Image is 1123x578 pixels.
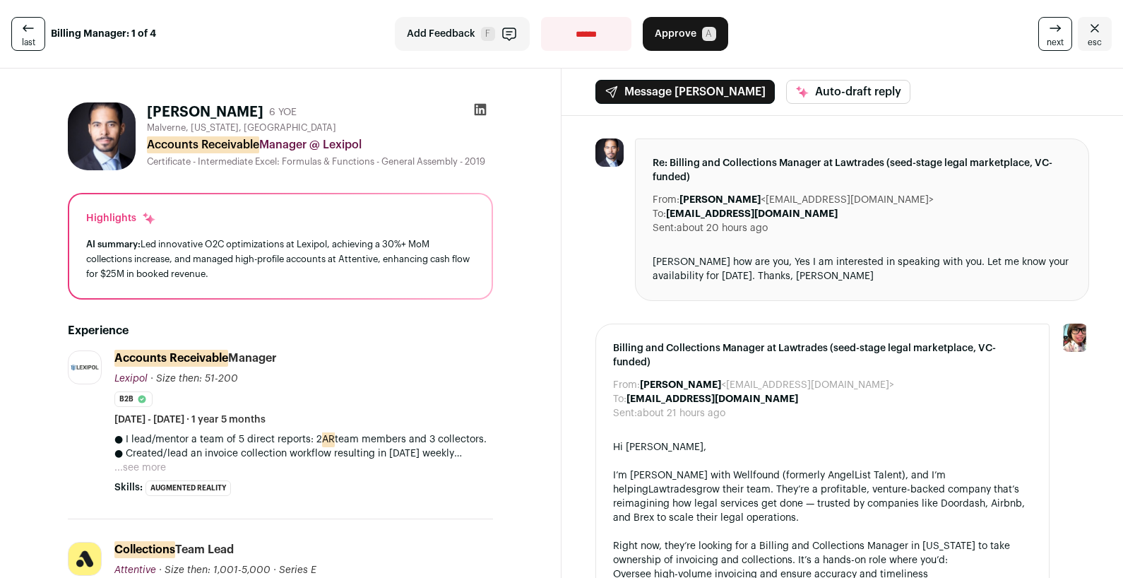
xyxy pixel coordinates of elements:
p: ● Created/lead an invoice collection workflow resulting in [DATE] weekly customer emails sent out... [114,447,493,461]
span: Skills: [114,480,143,495]
span: Lexipol [114,374,148,384]
dd: about 21 hours ago [637,406,725,420]
mark: Accounts Receivable [147,136,259,153]
span: next [1047,37,1064,48]
span: AI summary: [86,240,141,249]
li: B2B [114,391,153,407]
p: ● I lead/mentor a team of 5 direct reports: 2 team members and 3 collectors. [114,432,493,447]
img: 14759586-medium_jpg [1061,324,1089,352]
dt: Sent: [613,406,637,420]
span: Add Feedback [407,27,475,41]
b: [PERSON_NAME] [640,380,721,390]
div: Manager [114,350,277,366]
div: Led innovative O2C optimizations at Lexipol, achieving a 30%+ MoM collections increase, and manag... [86,237,475,281]
dd: <[EMAIL_ADDRESS][DOMAIN_NAME]> [679,193,934,207]
img: 93daf02c0c45c0cb0d5a52ad4847f33b9c70a476c47a7f48744be4f9583aeafa.png [69,543,101,575]
dt: From: [653,193,679,207]
div: Right now, they’re looking for a Billing and Collections Manager in [US_STATE] to take ownership ... [613,539,1032,567]
span: Attentive [114,565,156,575]
b: [EMAIL_ADDRESS][DOMAIN_NAME] [626,394,798,404]
span: A [702,27,716,41]
h1: [PERSON_NAME] [147,102,263,122]
span: esc [1088,37,1102,48]
span: [DATE] - [DATE] · 1 year 5 months [114,413,266,427]
mark: Collections [114,541,175,558]
span: Re: Billing and Collections Manager at Lawtrades (seed-stage legal marketplace, VC-funded) [653,156,1071,184]
mark: AR [322,432,335,447]
h2: Experience [68,322,493,339]
div: Hi [PERSON_NAME], [613,440,1032,454]
a: next [1038,17,1072,51]
button: Message [PERSON_NAME] [595,80,775,104]
span: F [481,27,495,41]
dd: <[EMAIL_ADDRESS][DOMAIN_NAME]> [640,378,894,392]
b: [EMAIL_ADDRESS][DOMAIN_NAME] [666,209,838,219]
dd: about 20 hours ago [677,221,768,235]
a: last [11,17,45,51]
button: Add Feedback F [395,17,530,51]
span: · Size then: 51-200 [150,374,238,384]
strong: Billing Manager: 1 of 4 [51,27,156,41]
img: 19b496e97f398a69975f9f135123c530917c87bdad2adf102b7db14a9ffd4091.png [69,362,101,373]
button: Approve A [643,17,728,51]
dt: Sent: [653,221,677,235]
span: Billing and Collections Manager at Lawtrades (seed-stage legal marketplace, VC-funded) [613,341,1032,370]
img: 809fadc5d5e8eb4e2de5b083437cc54d1336ee02e0cd28d7caccf3e7d7737f17.jpg [68,102,136,170]
a: Close [1078,17,1112,51]
div: 6 YOE [269,105,297,119]
a: Lawtrades [648,485,696,495]
b: [PERSON_NAME] [679,195,761,205]
button: ...see more [114,461,166,475]
div: I’m [PERSON_NAME] with Wellfound (formerly AngelList Talent), and I’m helping grow their team. Th... [613,468,1032,525]
span: Series E [279,565,316,575]
dt: To: [653,207,666,221]
div: Team Lead [114,542,234,558]
div: Certificate - Intermediate Excel: Formulas & Functions - General Assembly - 2019 [147,156,493,167]
span: Malverne, [US_STATE], [GEOGRAPHIC_DATA] [147,122,336,134]
dt: From: [613,378,640,392]
div: Manager @ Lexipol [147,136,493,153]
span: · Size then: 1,001-5,000 [159,565,271,575]
mark: Accounts Receivable [114,350,228,367]
li: Augmented Reality [145,480,231,496]
div: Highlights [86,211,156,225]
div: [PERSON_NAME] how are you, Yes I am interested in speaking with you. Let me know your availabilit... [653,255,1071,283]
button: Auto-draft reply [786,80,910,104]
dt: To: [613,392,626,406]
span: last [22,37,35,48]
span: Approve [655,27,696,41]
span: · [273,563,276,577]
img: 809fadc5d5e8eb4e2de5b083437cc54d1336ee02e0cd28d7caccf3e7d7737f17.jpg [595,138,624,167]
